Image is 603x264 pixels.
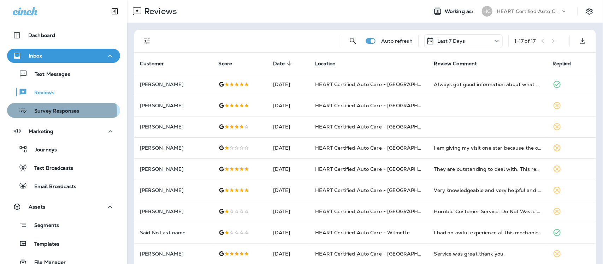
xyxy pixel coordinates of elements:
[434,81,542,88] div: Always get good information about what our car needs and the work is done quickly and correctly. ...
[140,34,154,48] button: Filters
[141,6,177,17] p: Reviews
[27,184,76,190] p: Email Broadcasts
[140,145,207,151] p: [PERSON_NAME]
[29,53,42,59] p: Inbox
[7,28,120,42] button: Dashboard
[7,236,120,251] button: Templates
[28,147,57,154] p: Journeys
[553,60,580,67] span: Replied
[553,61,571,67] span: Replied
[315,102,442,109] span: HEART Certified Auto Care - [GEOGRAPHIC_DATA]
[482,6,492,17] div: HC
[315,229,410,236] span: HEART Certified Auto Care - Wilmette
[315,61,336,67] span: Location
[27,241,59,248] p: Templates
[583,5,596,18] button: Settings
[7,179,120,193] button: Email Broadcasts
[273,61,285,67] span: Date
[267,180,310,201] td: [DATE]
[27,165,73,172] p: Text Broadcasts
[7,49,120,63] button: Inbox
[267,222,310,243] td: [DATE]
[7,142,120,157] button: Journeys
[140,209,207,214] p: [PERSON_NAME]
[219,61,232,67] span: Score
[315,124,442,130] span: HEART Certified Auto Care - [GEOGRAPHIC_DATA]
[315,81,442,88] span: HEART Certified Auto Care - [GEOGRAPHIC_DATA]
[445,8,475,14] span: Working as:
[315,145,442,151] span: HEART Certified Auto Care - [GEOGRAPHIC_DATA]
[7,85,120,100] button: Reviews
[273,60,294,67] span: Date
[140,251,207,257] p: [PERSON_NAME]
[7,217,120,233] button: Segments
[434,187,542,194] div: Very knowledgeable and very helpful and kind
[267,74,310,95] td: [DATE]
[315,166,442,172] span: HEART Certified Auto Care - [GEOGRAPHIC_DATA]
[575,34,590,48] button: Export as CSV
[346,34,360,48] button: Search Reviews
[434,144,542,151] div: I am giving my visit one star because the office receptionist is great. However my experience wit...
[27,108,79,115] p: Survey Responses
[7,66,120,81] button: Text Messages
[434,208,542,215] div: Horrible Customer Service. Do Not Waste your time or $$ here. I remember them being scammers and ...
[267,95,310,116] td: [DATE]
[219,60,242,67] span: Score
[140,166,207,172] p: [PERSON_NAME]
[315,187,442,193] span: HEART Certified Auto Care - [GEOGRAPHIC_DATA]
[28,71,70,78] p: Text Messages
[140,61,164,67] span: Customer
[7,103,120,118] button: Survey Responses
[28,32,55,38] p: Dashboard
[315,60,345,67] span: Location
[140,60,173,67] span: Customer
[27,222,59,229] p: Segments
[29,128,53,134] p: Marketing
[434,166,542,173] div: They are outstanding to deal with. This reminds of the old time honest and trustworthy auto speci...
[497,8,560,14] p: HEART Certified Auto Care
[434,60,486,67] span: Review Comment
[140,103,207,108] p: [PERSON_NAME]
[267,116,310,137] td: [DATE]
[7,124,120,138] button: Marketing
[27,90,54,96] p: Reviews
[381,38,413,44] p: Auto refresh
[267,201,310,222] td: [DATE]
[514,38,536,44] div: 1 - 17 of 17
[437,38,465,44] p: Last 7 Days
[434,250,542,257] div: Service was great.thank you.
[434,229,542,236] div: I had an awful experience at this mechanic shop when I came in with an urgent problem. My car was...
[140,230,207,235] p: Said No Last name
[140,124,207,130] p: [PERSON_NAME]
[29,204,45,210] p: Assets
[267,158,310,180] td: [DATE]
[140,187,207,193] p: [PERSON_NAME]
[315,208,442,215] span: HEART Certified Auto Care - [GEOGRAPHIC_DATA]
[434,61,477,67] span: Review Comment
[7,160,120,175] button: Text Broadcasts
[315,251,442,257] span: HEART Certified Auto Care - [GEOGRAPHIC_DATA]
[267,137,310,158] td: [DATE]
[140,82,207,87] p: [PERSON_NAME]
[7,200,120,214] button: Assets
[105,4,125,18] button: Collapse Sidebar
